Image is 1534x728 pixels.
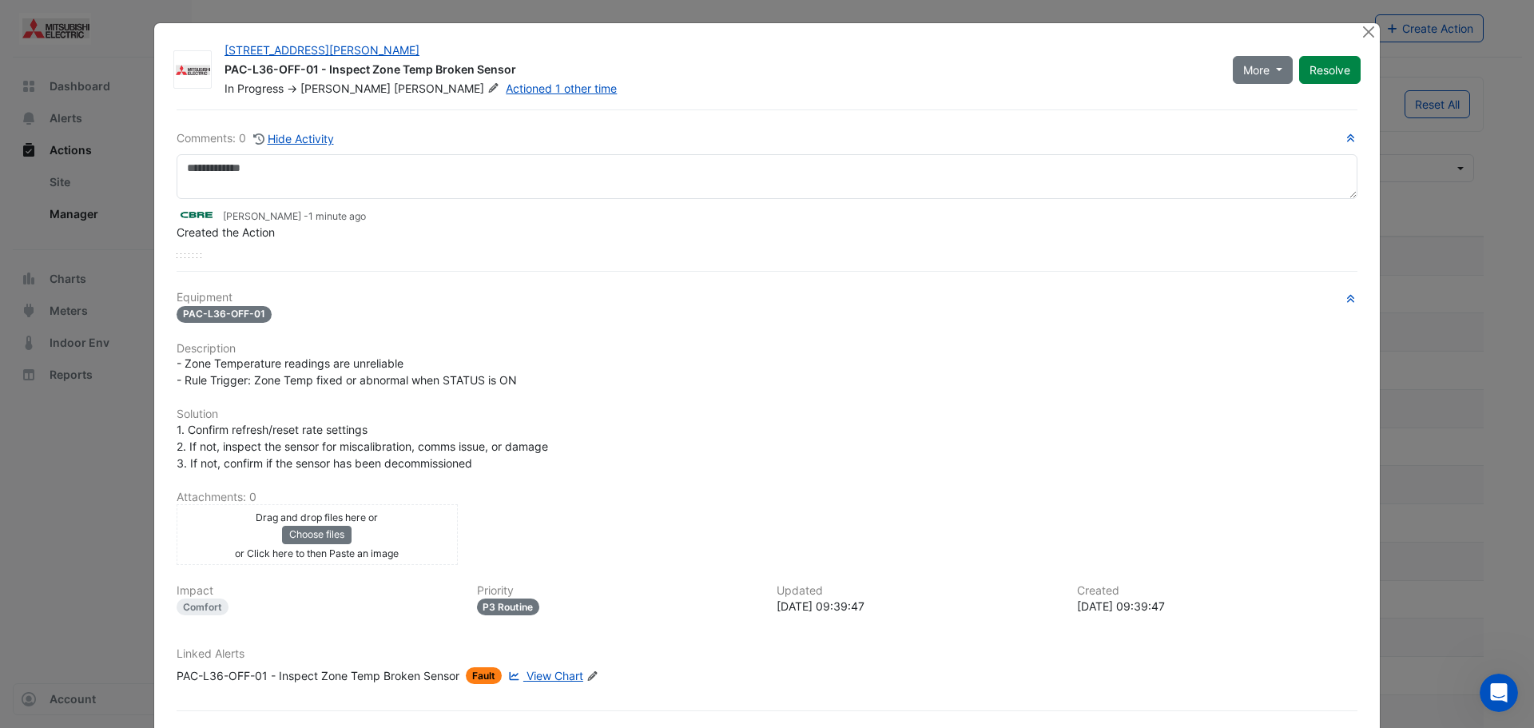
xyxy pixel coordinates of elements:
[177,306,272,323] span: PAC-L36-OFF-01
[777,598,1058,615] div: [DATE] 09:39:47
[225,62,1214,81] div: PAC-L36-OFF-01 - Inspect Zone Temp Broken Sensor
[300,82,391,95] span: [PERSON_NAME]
[177,647,1357,661] h6: Linked Alerts
[177,408,1357,421] h6: Solution
[177,225,275,239] span: Created the Action
[586,670,598,682] fa-icon: Edit Linked Alerts
[505,667,583,684] a: View Chart
[466,667,502,684] span: Fault
[177,667,459,684] div: PAC-L36-OFF-01 - Inspect Zone Temp Broken Sensor
[1243,62,1270,78] span: More
[235,547,399,559] small: or Click here to then Paste an image
[177,599,229,615] div: Comfort
[777,584,1058,598] h6: Updated
[174,62,211,78] img: Mitsubishi Electric
[177,356,517,387] span: - Zone Temperature readings are unreliable - Rule Trigger: Zone Temp fixed or abnormal when STATU...
[527,669,583,682] span: View Chart
[225,43,419,57] a: [STREET_ADDRESS][PERSON_NAME]
[394,81,503,97] span: [PERSON_NAME]
[177,491,1357,504] h6: Attachments: 0
[252,129,335,148] button: Hide Activity
[477,599,540,615] div: P3 Routine
[1233,56,1293,84] button: More
[308,210,366,222] span: 2025-09-05 09:39:47
[1077,598,1358,615] div: [DATE] 09:39:47
[1299,56,1361,84] button: Resolve
[177,291,1357,304] h6: Equipment
[177,423,548,470] span: 1. Confirm refresh/reset rate settings 2. If not, inspect the sensor for miscalibration, comms is...
[477,584,758,598] h6: Priority
[256,511,378,523] small: Drag and drop files here or
[287,82,297,95] span: ->
[223,209,366,224] small: [PERSON_NAME] -
[177,206,217,224] img: CBRE LaSalle
[1360,23,1377,40] button: Close
[177,129,335,148] div: Comments: 0
[177,342,1357,356] h6: Description
[225,82,284,95] span: In Progress
[1077,584,1358,598] h6: Created
[177,584,458,598] h6: Impact
[506,82,617,95] a: Actioned 1 other time
[282,526,352,543] button: Choose files
[1480,674,1518,712] iframe: Intercom live chat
